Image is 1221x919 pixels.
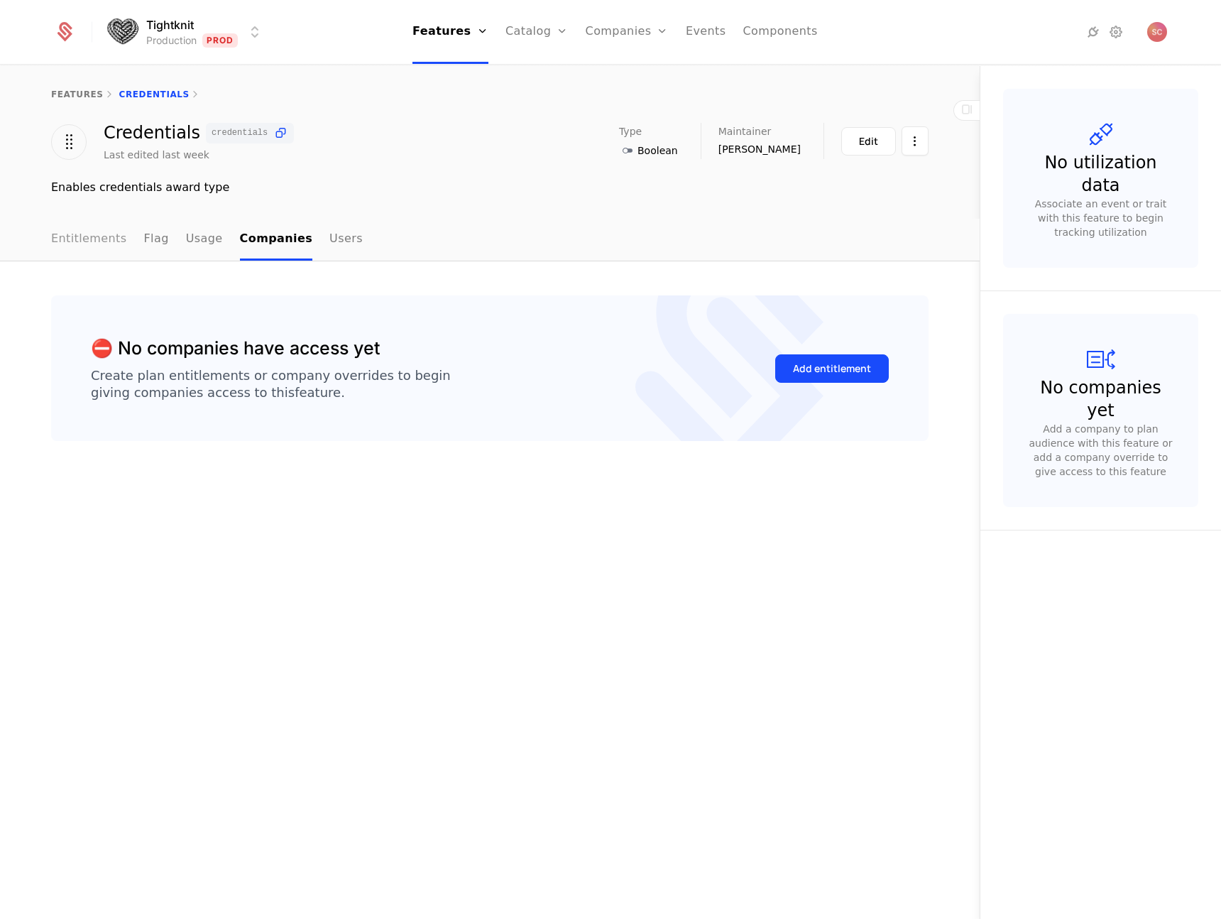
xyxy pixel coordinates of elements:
[91,335,380,362] div: ⛔️ No companies have access yet
[718,126,772,136] span: Maintainer
[51,219,127,261] a: Entitlements
[144,219,169,261] a: Flag
[186,219,223,261] a: Usage
[146,16,194,33] span: Tightknit
[104,123,294,143] div: Credentials
[1085,23,1102,40] a: Integrations
[718,142,801,156] span: [PERSON_NAME]
[104,148,209,162] div: Last edited last week
[793,361,871,376] div: Add entitlement
[841,127,896,156] button: Edit
[775,354,889,383] button: Add entitlement
[1031,376,1170,422] div: No companies yet
[859,134,878,148] div: Edit
[1026,197,1176,239] div: Associate an event or trait with this feature to begin tracking utilization
[51,89,104,99] a: features
[202,33,239,48] span: Prod
[109,16,264,48] button: Select environment
[1026,422,1176,479] div: Add a company to plan audience with this feature or add a company override to give access to this...
[51,179,929,196] div: Enables credentials award type
[91,367,451,401] div: Create plan entitlements or company overrides to begin giving companies access to this feature .
[1147,22,1167,42] img: Stephen Cook
[902,126,929,156] button: Select action
[637,143,678,158] span: Boolean
[240,219,313,261] a: Companies
[51,219,363,261] ul: Choose Sub Page
[146,33,197,48] div: Production
[1147,22,1167,42] button: Open user button
[212,129,268,137] span: credentials
[1107,23,1124,40] a: Settings
[329,219,363,261] a: Users
[1031,151,1170,197] div: No utilization data
[619,126,642,136] span: Type
[105,15,139,50] img: Tightknit
[51,219,929,261] nav: Main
